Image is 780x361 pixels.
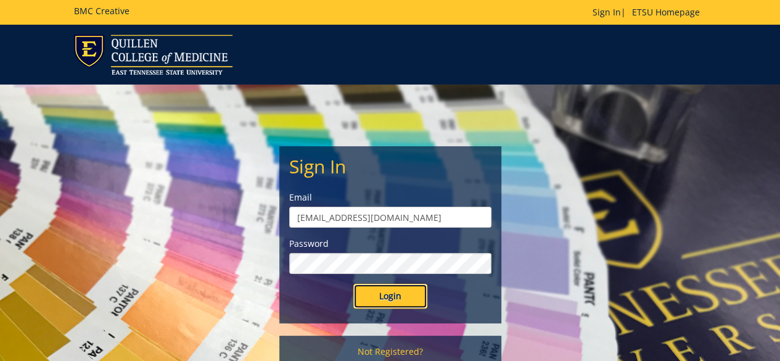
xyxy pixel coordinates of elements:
a: Sign In [593,6,621,18]
p: | [593,6,706,19]
a: ETSU Homepage [626,6,706,18]
input: Login [353,284,427,309]
label: Email [289,191,491,204]
h5: BMC Creative [74,6,129,15]
label: Password [289,238,491,250]
h2: Sign In [289,156,491,176]
img: ETSU logo [74,35,232,75]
